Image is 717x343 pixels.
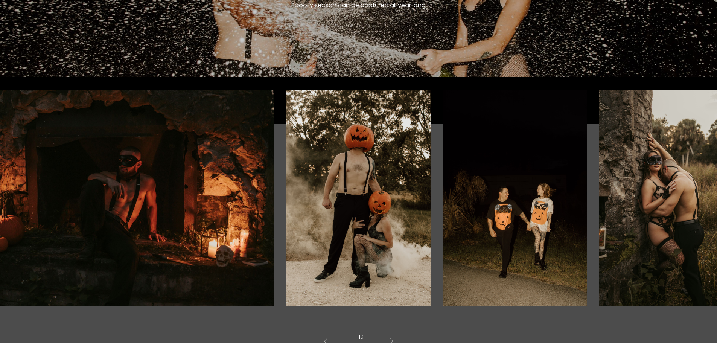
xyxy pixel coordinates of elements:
span: 10 [354,332,364,342]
